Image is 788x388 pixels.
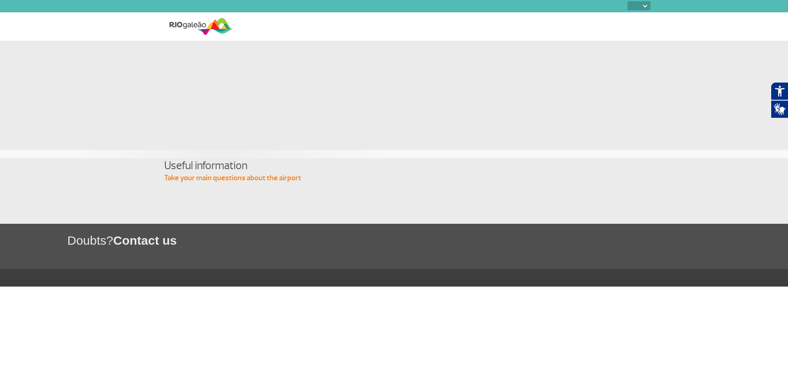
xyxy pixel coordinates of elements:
h1: Doubts? [67,232,788,249]
div: Plugin de acessibilidade da Hand Talk. [771,82,788,118]
button: Abrir recursos assistivos. [771,82,788,100]
p: Take your main questions about the airport [164,173,624,183]
button: Abrir tradutor de língua de sinais. [771,100,788,118]
h4: Useful information [164,158,624,173]
span: Contact us [113,234,177,247]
